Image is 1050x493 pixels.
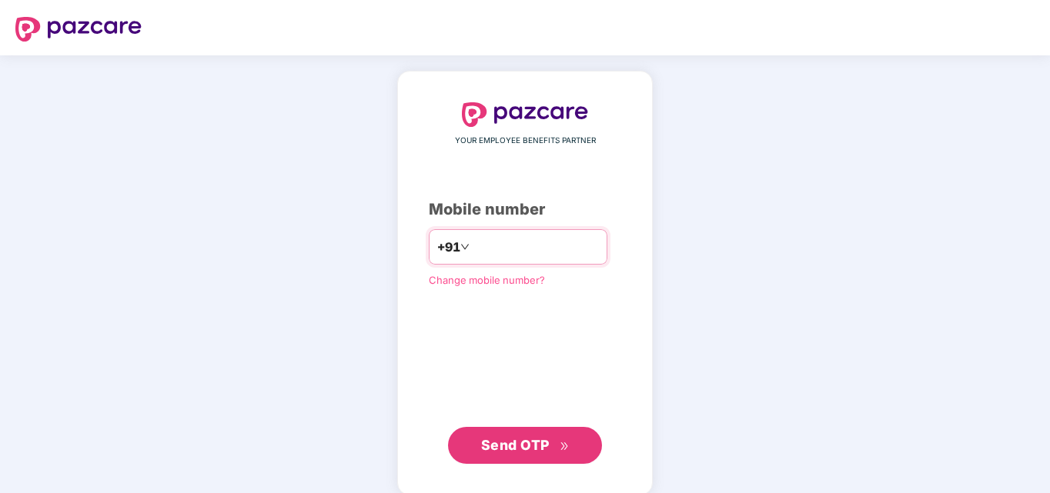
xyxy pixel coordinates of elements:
[15,17,142,42] img: logo
[481,437,550,453] span: Send OTP
[448,427,602,464] button: Send OTPdouble-right
[455,135,596,147] span: YOUR EMPLOYEE BENEFITS PARTNER
[437,238,460,257] span: +91
[462,102,588,127] img: logo
[460,242,470,251] span: down
[560,441,570,451] span: double-right
[429,198,621,222] div: Mobile number
[429,274,545,286] a: Change mobile number?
